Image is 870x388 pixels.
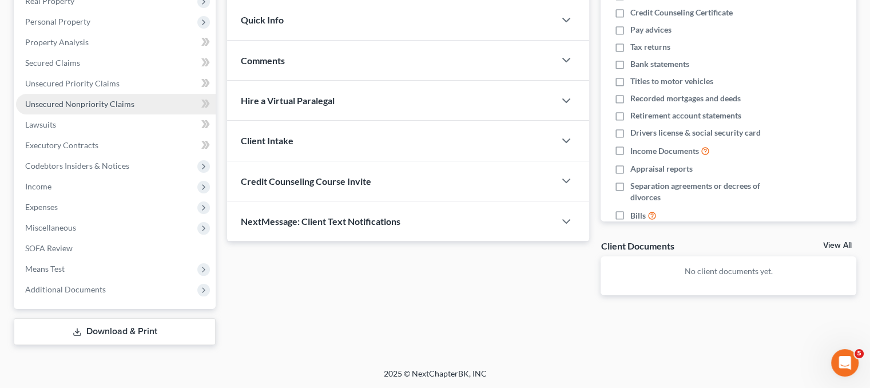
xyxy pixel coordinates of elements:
[630,163,693,175] span: Appraisal reports
[630,127,761,138] span: Drivers license & social security card
[16,53,216,73] a: Secured Claims
[241,216,400,227] span: NextMessage: Client Text Notifications
[630,24,672,35] span: Pay advices
[25,223,76,232] span: Miscellaneous
[25,243,73,253] span: SOFA Review
[25,161,129,171] span: Codebtors Insiders & Notices
[16,32,216,53] a: Property Analysis
[25,284,106,294] span: Additional Documents
[241,95,335,106] span: Hire a Virtual Paralegal
[25,140,98,150] span: Executory Contracts
[630,58,689,70] span: Bank statements
[25,202,58,212] span: Expenses
[14,318,216,345] a: Download & Print
[823,241,852,250] a: View All
[25,264,65,274] span: Means Test
[25,37,89,47] span: Property Analysis
[16,238,216,259] a: SOFA Review
[16,94,216,114] a: Unsecured Nonpriority Claims
[630,93,741,104] span: Recorded mortgages and deeds
[241,55,285,66] span: Comments
[630,145,699,157] span: Income Documents
[16,135,216,156] a: Executory Contracts
[25,78,120,88] span: Unsecured Priority Claims
[831,349,859,377] iframe: Intercom live chat
[630,110,741,121] span: Retirement account statements
[25,58,80,68] span: Secured Claims
[610,266,847,277] p: No client documents yet.
[630,180,782,203] span: Separation agreements or decrees of divorces
[25,181,51,191] span: Income
[630,41,670,53] span: Tax returns
[630,7,733,18] span: Credit Counseling Certificate
[630,76,713,87] span: Titles to motor vehicles
[16,73,216,94] a: Unsecured Priority Claims
[241,176,371,187] span: Credit Counseling Course Invite
[241,135,293,146] span: Client Intake
[630,210,646,221] span: Bills
[25,120,56,129] span: Lawsuits
[25,99,134,109] span: Unsecured Nonpriority Claims
[855,349,864,358] span: 5
[241,14,284,25] span: Quick Info
[25,17,90,26] span: Personal Property
[601,240,674,252] div: Client Documents
[16,114,216,135] a: Lawsuits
